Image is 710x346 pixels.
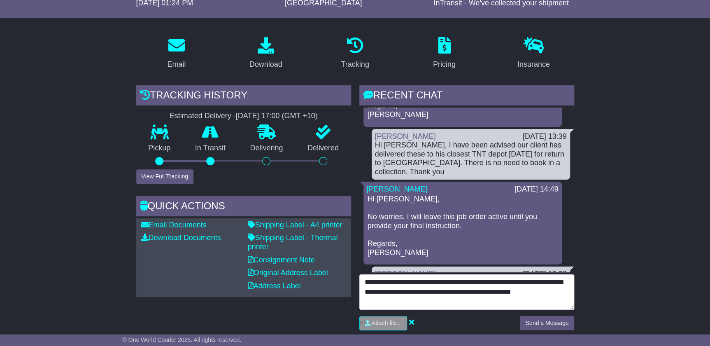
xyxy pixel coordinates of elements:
a: Tracking [335,34,374,73]
p: Hi [PERSON_NAME], No worries, I will leave this job order active until you provide your final ins... [368,195,558,257]
p: In Transit [183,144,238,153]
a: Consignment Note [248,256,315,264]
div: [DATE] 13:28 [523,270,567,279]
button: Send a Message [520,316,574,330]
button: View Full Tracking [136,169,193,184]
div: [DATE] 13:39 [523,132,567,141]
p: Delivering [238,144,296,153]
div: Estimated Delivery - [136,112,351,121]
a: Download Documents [141,234,221,242]
p: Delivered [295,144,351,153]
div: Insurance [517,59,550,70]
div: Tracking [341,59,369,70]
div: Tracking history [136,85,351,108]
a: Pricing [428,34,461,73]
a: Download [244,34,288,73]
span: © One World Courier 2025. All rights reserved. [123,337,242,343]
p: Pickup [136,144,183,153]
div: Download [249,59,282,70]
div: [DATE] 17:00 (GMT +10) [236,112,318,121]
a: Email [162,34,191,73]
a: Shipping Label - Thermal printer [248,234,338,251]
div: Email [167,59,186,70]
a: [PERSON_NAME] [367,185,428,193]
a: Email Documents [141,221,207,229]
div: Hi [PERSON_NAME], I have been advised our client has delivered these to his closest TNT depot [DA... [375,141,567,176]
div: RECENT CHAT [359,85,574,108]
a: Insurance [512,34,555,73]
a: Shipping Label - A4 printer [248,221,342,229]
a: Address Label [248,282,301,290]
a: [PERSON_NAME] [375,270,436,278]
div: Quick Actions [136,196,351,218]
a: Original Address Label [248,269,328,277]
div: Pricing [433,59,456,70]
a: [PERSON_NAME] [375,132,436,140]
div: [DATE] 14:49 [514,185,559,194]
